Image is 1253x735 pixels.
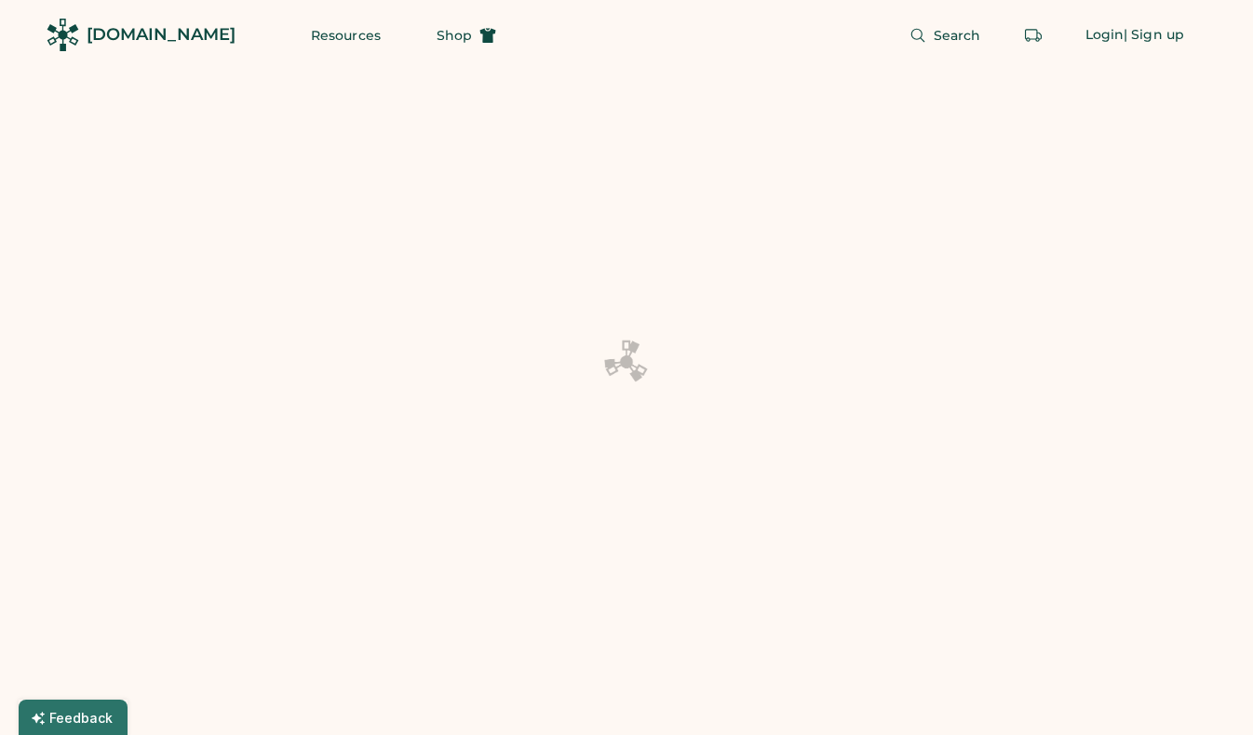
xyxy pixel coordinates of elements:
button: Retrieve an order [1015,17,1052,54]
img: Platens-Black-Loader-Spin-rich%20black.webp [604,339,649,385]
button: Shop [414,17,519,54]
div: Login [1085,26,1125,45]
span: Search [934,29,981,42]
div: [DOMAIN_NAME] [87,23,236,47]
button: Resources [289,17,403,54]
span: Shop [437,29,472,42]
button: Search [887,17,1004,54]
img: Rendered Logo - Screens [47,19,79,51]
div: | Sign up [1124,26,1184,45]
